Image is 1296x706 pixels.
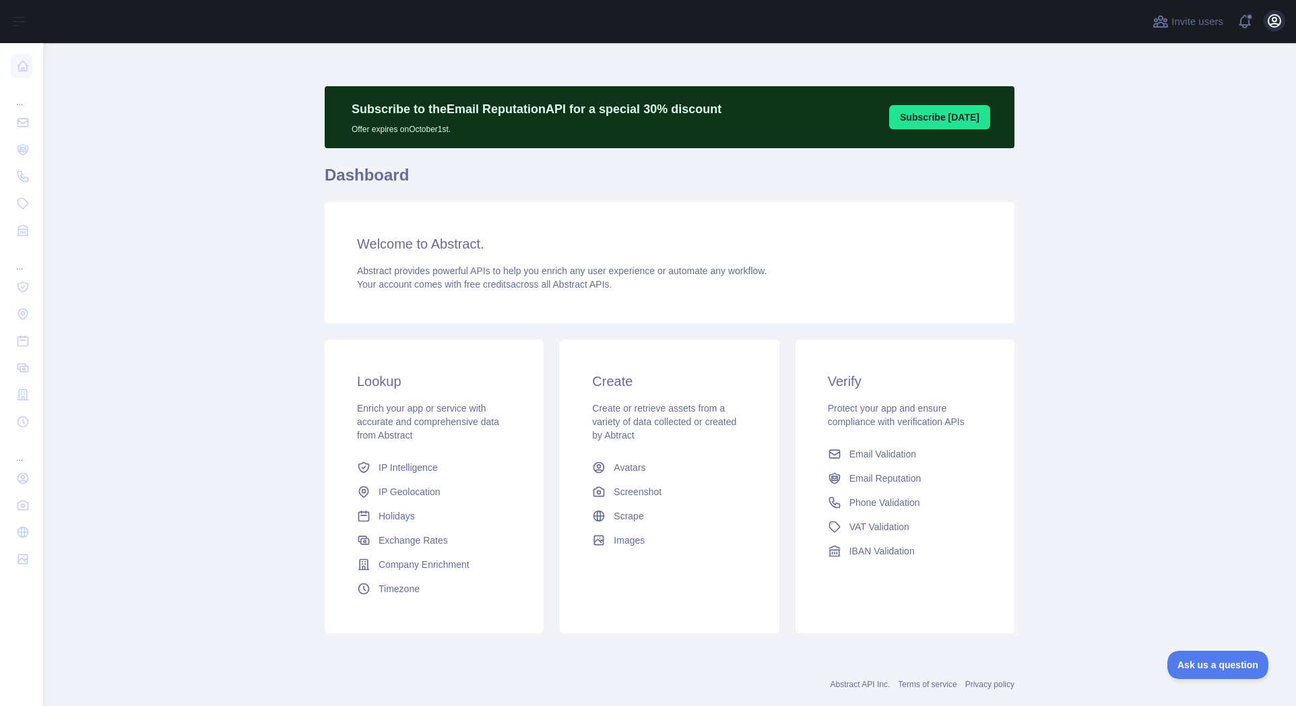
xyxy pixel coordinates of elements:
a: Images [587,528,752,552]
a: IP Geolocation [352,480,517,504]
span: Enrich your app or service with accurate and comprehensive data from Abstract [357,403,499,441]
span: Email Validation [849,447,916,461]
span: IP Intelligence [379,461,438,474]
span: Your account comes with across all Abstract APIs. [357,279,612,290]
h3: Welcome to Abstract. [357,234,982,253]
a: VAT Validation [822,515,987,539]
h1: Dashboard [325,164,1014,197]
a: Terms of service [898,680,957,689]
a: Phone Validation [822,490,987,515]
span: Avatars [614,461,645,474]
h3: Create [592,372,746,391]
span: Email Reputation [849,472,921,485]
a: Scrape [587,504,752,528]
span: free credits [464,279,511,290]
span: Screenshot [614,485,661,499]
a: IBAN Validation [822,539,987,563]
div: ... [11,437,32,463]
span: Abstract provides powerful APIs to help you enrich any user experience or automate any workflow. [357,265,767,276]
span: IP Geolocation [379,485,441,499]
a: Privacy policy [965,680,1014,689]
p: Subscribe to the Email Reputation API for a special 30 % discount [352,100,721,119]
span: Company Enrichment [379,558,469,571]
span: VAT Validation [849,520,909,534]
span: Images [614,534,645,547]
span: Timezone [379,582,420,596]
span: IBAN Validation [849,544,915,558]
a: Company Enrichment [352,552,517,577]
a: IP Intelligence [352,455,517,480]
iframe: Toggle Customer Support [1167,651,1269,679]
a: Abstract API Inc. [831,680,890,689]
div: ... [11,245,32,272]
a: Screenshot [587,480,752,504]
span: Holidays [379,509,415,523]
h3: Lookup [357,372,511,391]
span: Invite users [1171,14,1223,30]
a: Exchange Rates [352,528,517,552]
button: Invite users [1150,11,1226,32]
span: Exchange Rates [379,534,448,547]
a: Holidays [352,504,517,528]
span: Protect your app and ensure compliance with verification APIs [828,403,965,427]
span: Phone Validation [849,496,920,509]
a: Email Reputation [822,466,987,490]
span: Scrape [614,509,643,523]
button: Subscribe [DATE] [889,105,990,129]
a: Email Validation [822,442,987,466]
a: Timezone [352,577,517,601]
p: Offer expires on October 1st. [352,119,721,135]
a: Avatars [587,455,752,480]
div: ... [11,81,32,108]
span: Create or retrieve assets from a variety of data collected or created by Abtract [592,403,736,441]
h3: Verify [828,372,982,391]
